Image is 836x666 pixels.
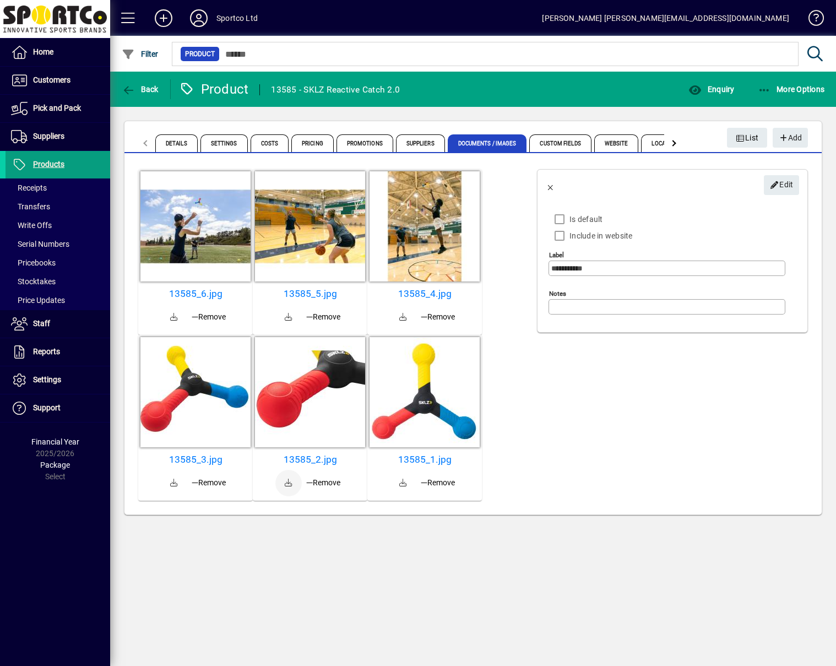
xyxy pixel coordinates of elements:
button: Back [538,172,564,198]
button: Remove [187,307,230,327]
span: Suppliers [33,132,64,140]
span: Remove [306,311,340,323]
button: Add [773,128,808,148]
span: Details [155,134,198,152]
a: 13585_6.jpg [143,288,248,300]
a: Stocktakes [6,272,110,291]
a: Pick and Pack [6,95,110,122]
span: Suppliers [396,134,445,152]
span: Custom Fields [529,134,591,152]
span: Products [33,160,64,169]
span: Home [33,47,53,56]
a: Price Updates [6,291,110,310]
span: Price Updates [11,296,65,305]
span: Documents / Images [448,134,527,152]
button: Add [146,8,181,28]
span: Customers [33,75,70,84]
a: Customers [6,67,110,94]
a: 13585_3.jpg [143,454,248,465]
button: Profile [181,8,216,28]
button: Remove [302,307,345,327]
mat-label: Notes [549,290,566,297]
span: Transfers [11,202,50,211]
span: Financial Year [31,437,79,446]
span: List [736,129,759,147]
button: More Options [755,79,828,99]
button: Remove [187,473,230,492]
a: Download [275,470,302,496]
span: Promotions [336,134,393,152]
div: 13585 - SKLZ Reactive Catch 2.0 [271,81,400,99]
span: Back [122,85,159,94]
span: Filter [122,50,159,58]
a: Download [390,304,416,331]
span: Settings [200,134,248,152]
span: Locations [641,134,691,152]
span: Settings [33,375,61,384]
span: Stocktakes [11,277,56,286]
a: Reports [6,338,110,366]
span: Remove [192,311,226,323]
span: Website [594,134,639,152]
span: Edit [770,176,794,194]
span: Staff [33,319,50,328]
a: Serial Numbers [6,235,110,253]
div: Sportco Ltd [216,9,258,27]
span: Pricing [291,134,334,152]
button: Enquiry [686,79,737,99]
a: Home [6,39,110,66]
span: Serial Numbers [11,240,69,248]
button: Remove [416,307,459,327]
span: Enquiry [688,85,734,94]
a: Transfers [6,197,110,216]
button: Remove [302,473,345,492]
span: Add [778,129,802,147]
a: 13585_2.jpg [257,454,363,465]
span: Remove [192,477,226,489]
a: Write Offs [6,216,110,235]
div: Product [179,80,249,98]
div: [PERSON_NAME] [PERSON_NAME][EMAIL_ADDRESS][DOMAIN_NAME] [542,9,789,27]
button: Back [119,79,161,99]
a: 13585_4.jpg [372,288,477,300]
span: Support [33,403,61,412]
span: Pick and Pack [33,104,81,112]
a: Support [6,394,110,422]
button: List [727,128,768,148]
span: Costs [251,134,289,152]
mat-label: Label [549,251,564,259]
app-page-header-button: Back [110,79,171,99]
span: Receipts [11,183,47,192]
span: Write Offs [11,221,52,230]
a: Download [161,470,187,496]
a: Suppliers [6,123,110,150]
span: Remove [306,477,340,489]
span: Product [185,48,215,59]
span: Reports [33,347,60,356]
span: Pricebooks [11,258,56,267]
a: Pricebooks [6,253,110,272]
button: Filter [119,44,161,64]
span: More Options [758,85,825,94]
a: Download [161,304,187,331]
a: Download [275,304,302,331]
a: Settings [6,366,110,394]
button: Remove [416,473,459,492]
a: Staff [6,310,110,338]
a: 13585_1.jpg [372,454,477,465]
a: Download [390,470,416,496]
span: Package [40,461,70,469]
span: Remove [421,311,455,323]
a: 13585_5.jpg [257,288,363,300]
a: Receipts [6,178,110,197]
button: Edit [764,175,799,195]
a: Knowledge Base [800,2,822,38]
span: Remove [421,477,455,489]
